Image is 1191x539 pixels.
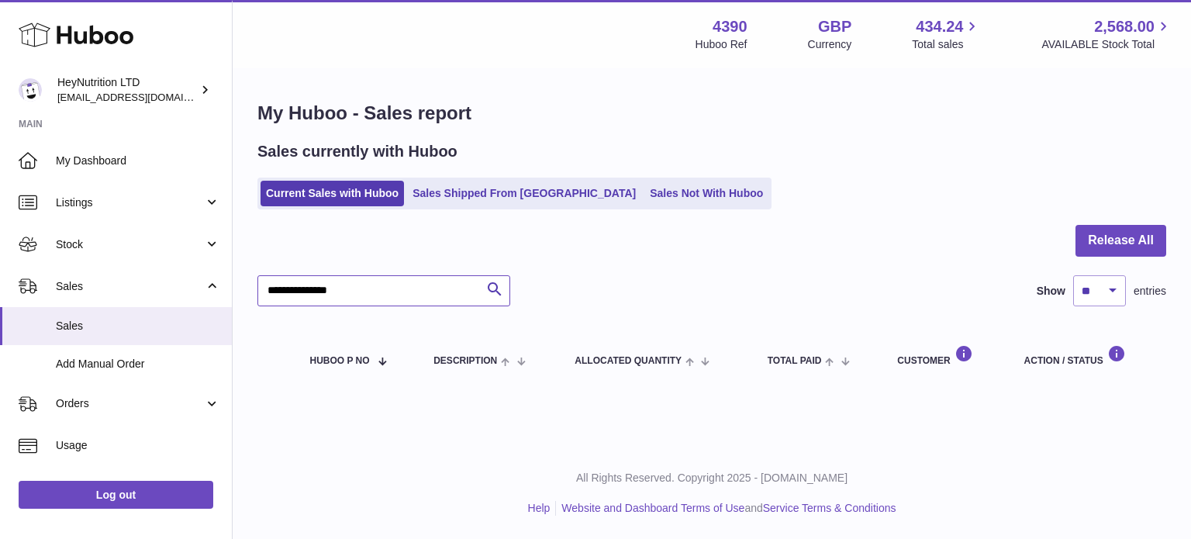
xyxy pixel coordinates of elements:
li: and [556,501,896,516]
span: 2,568.00 [1094,16,1155,37]
h2: Sales currently with Huboo [257,141,457,162]
span: Listings [56,195,204,210]
span: My Dashboard [56,154,220,168]
button: Release All [1075,225,1166,257]
span: Stock [56,237,204,252]
a: Current Sales with Huboo [261,181,404,206]
span: Description [433,356,497,366]
div: Currency [808,37,852,52]
div: Action / Status [1024,345,1151,366]
a: Help [528,502,551,514]
span: Total paid [768,356,822,366]
label: Show [1037,284,1065,299]
strong: GBP [818,16,851,37]
p: All Rights Reserved. Copyright 2025 - [DOMAIN_NAME] [245,471,1179,485]
h1: My Huboo - Sales report [257,101,1166,126]
span: AVAILABLE Stock Total [1041,37,1172,52]
div: HeyNutrition LTD [57,75,197,105]
a: Website and Dashboard Terms of Use [561,502,744,514]
span: Sales [56,319,220,333]
span: ALLOCATED Quantity [575,356,682,366]
a: Log out [19,481,213,509]
a: Sales Not With Huboo [644,181,768,206]
span: Usage [56,438,220,453]
span: Add Manual Order [56,357,220,371]
div: Customer [897,345,992,366]
a: 2,568.00 AVAILABLE Stock Total [1041,16,1172,52]
span: Sales [56,279,204,294]
span: entries [1134,284,1166,299]
a: Service Terms & Conditions [763,502,896,514]
span: Huboo P no [310,356,370,366]
a: Sales Shipped From [GEOGRAPHIC_DATA] [407,181,641,206]
span: [EMAIL_ADDRESS][DOMAIN_NAME] [57,91,228,103]
strong: 4390 [713,16,747,37]
a: 434.24 Total sales [912,16,981,52]
span: Total sales [912,37,981,52]
div: Huboo Ref [696,37,747,52]
span: 434.24 [916,16,963,37]
span: Orders [56,396,204,411]
img: info@heynutrition.com [19,78,42,102]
